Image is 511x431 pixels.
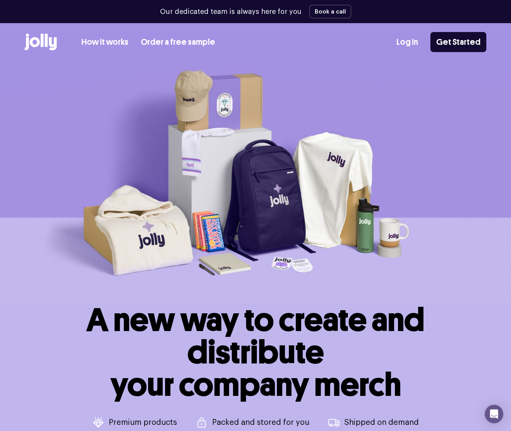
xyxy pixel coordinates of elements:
a: How it works [81,36,128,49]
p: Shipped on demand [344,419,419,426]
p: Premium products [109,419,177,426]
div: Open Intercom Messenger [485,405,503,423]
p: Packed and stored for you [212,419,309,426]
a: Log In [396,36,418,49]
a: Order a free sample [141,36,215,49]
h1: A new way to create and distribute your company merch [25,304,486,401]
button: Book a call [309,5,351,19]
a: Get Started [430,32,486,52]
p: Our dedicated team is always here for you [160,7,302,17]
